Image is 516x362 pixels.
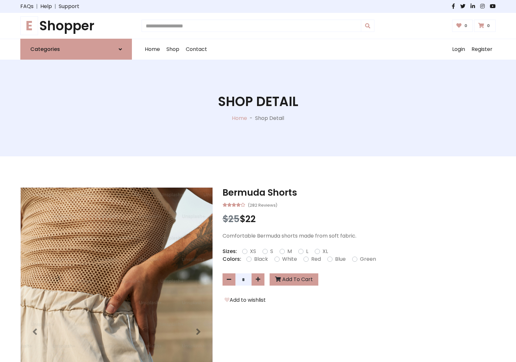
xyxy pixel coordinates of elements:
[223,213,240,225] span: $25
[30,46,60,52] h6: Categories
[322,248,328,255] label: XL
[463,23,469,29] span: 0
[335,255,346,263] label: Blue
[20,18,132,34] a: EShopper
[223,187,496,198] h3: Bermuda Shorts
[474,20,496,32] a: 0
[20,18,132,34] h1: Shopper
[449,39,468,60] a: Login
[40,3,52,10] a: Help
[254,255,268,263] label: Black
[20,3,34,10] a: FAQs
[468,39,496,60] a: Register
[270,248,273,255] label: S
[287,248,292,255] label: M
[282,255,297,263] label: White
[218,94,298,109] h1: Shop Detail
[223,255,241,263] p: Colors:
[311,255,321,263] label: Red
[183,39,210,60] a: Contact
[223,248,237,255] p: Sizes:
[163,39,183,60] a: Shop
[250,248,256,255] label: XS
[34,3,40,10] span: |
[59,3,79,10] a: Support
[232,114,247,122] a: Home
[20,16,38,35] span: E
[223,232,496,240] p: Comfortable Bermuda shorts made from soft fabric.
[360,255,376,263] label: Green
[223,214,496,225] h3: $
[142,39,163,60] a: Home
[270,273,318,286] button: Add To Cart
[223,296,268,304] button: Add to wishlist
[452,20,473,32] a: 0
[248,201,277,209] small: (282 Reviews)
[306,248,308,255] label: L
[247,114,255,122] p: -
[245,213,256,225] span: 22
[485,23,491,29] span: 0
[52,3,59,10] span: |
[255,114,284,122] p: Shop Detail
[20,39,132,60] a: Categories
